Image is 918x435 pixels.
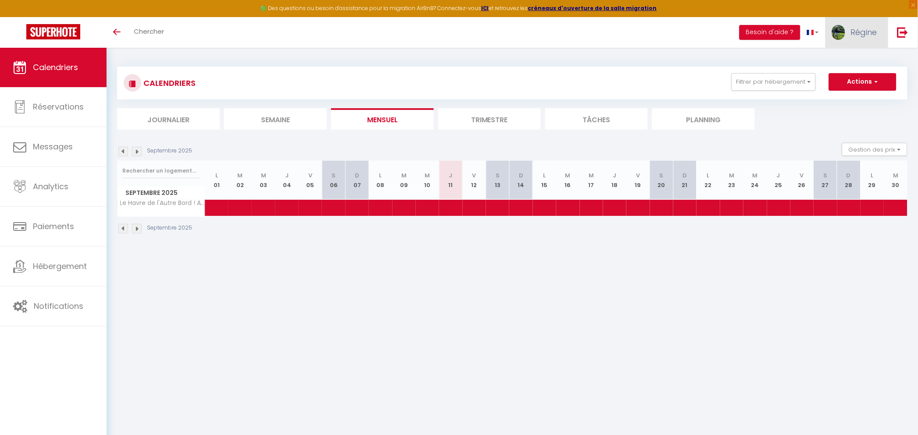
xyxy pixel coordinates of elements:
span: Messages [33,141,73,152]
li: Planning [652,108,755,130]
abbr: V [636,171,640,180]
li: Semaine [224,108,327,130]
th: 26 [790,161,814,200]
a: Chercher [127,17,171,48]
abbr: D [683,171,687,180]
img: ... [832,25,845,40]
li: Trimestre [438,108,541,130]
th: 12 [463,161,486,200]
th: 15 [533,161,556,200]
abbr: J [613,171,617,180]
li: Journalier [117,108,220,130]
span: Le Havre de l'Autre Bord ! Accès privé à la plage [119,200,207,206]
abbr: M [401,171,407,180]
abbr: V [308,171,312,180]
button: Actions [829,73,897,91]
span: Analytics [33,181,68,192]
h3: CALENDRIERS [141,73,196,93]
th: 23 [720,161,743,200]
th: 09 [393,161,416,200]
abbr: S [823,171,827,180]
th: 21 [673,161,697,200]
button: Filtrer par hébergement [732,73,816,91]
th: 02 [229,161,252,200]
th: 28 [837,161,861,200]
th: 22 [697,161,720,200]
abbr: S [332,171,336,180]
a: créneaux d'ouverture de la salle migration [528,4,657,12]
abbr: D [355,171,359,180]
th: 07 [346,161,369,200]
img: logout [897,27,908,38]
abbr: S [660,171,664,180]
th: 18 [603,161,626,200]
button: Gestion des prix [842,143,907,156]
abbr: M [565,171,571,180]
abbr: J [777,171,780,180]
span: Calendriers [33,62,78,73]
abbr: S [496,171,500,180]
abbr: M [425,171,430,180]
a: ICI [481,4,489,12]
abbr: J [285,171,289,180]
span: Hébergement [33,261,87,272]
span: Régine [851,27,877,38]
abbr: L [543,171,546,180]
a: ... Régine [825,17,888,48]
li: Tâches [545,108,648,130]
abbr: M [238,171,243,180]
button: Besoin d'aide ? [739,25,800,40]
p: Septembre 2025 [147,224,192,232]
abbr: L [379,171,382,180]
abbr: J [449,171,453,180]
th: 27 [814,161,837,200]
th: 30 [884,161,907,200]
span: Paiements [33,221,74,232]
span: Notifications [34,301,83,311]
span: Chercher [134,27,164,36]
img: Super Booking [26,24,80,39]
th: 10 [416,161,439,200]
abbr: L [215,171,218,180]
th: 01 [205,161,229,200]
th: 06 [322,161,345,200]
th: 11 [439,161,462,200]
th: 16 [556,161,579,200]
iframe: Chat [881,396,911,428]
abbr: M [589,171,594,180]
abbr: D [847,171,851,180]
abbr: M [753,171,758,180]
th: 05 [299,161,322,200]
th: 19 [626,161,650,200]
abbr: L [871,171,874,180]
th: 03 [252,161,275,200]
th: 04 [275,161,299,200]
th: 08 [369,161,392,200]
th: 29 [861,161,884,200]
span: Septembre 2025 [118,187,205,199]
abbr: V [800,171,804,180]
abbr: D [519,171,523,180]
th: 13 [486,161,509,200]
abbr: V [472,171,476,180]
abbr: M [261,171,266,180]
span: Réservations [33,101,84,112]
abbr: M [893,171,898,180]
th: 25 [767,161,790,200]
th: 24 [743,161,767,200]
th: 20 [650,161,673,200]
li: Mensuel [331,108,434,130]
th: 17 [580,161,603,200]
abbr: M [729,171,734,180]
th: 14 [509,161,532,200]
p: Septembre 2025 [147,147,192,155]
abbr: L [707,171,710,180]
input: Rechercher un logement... [122,163,200,179]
